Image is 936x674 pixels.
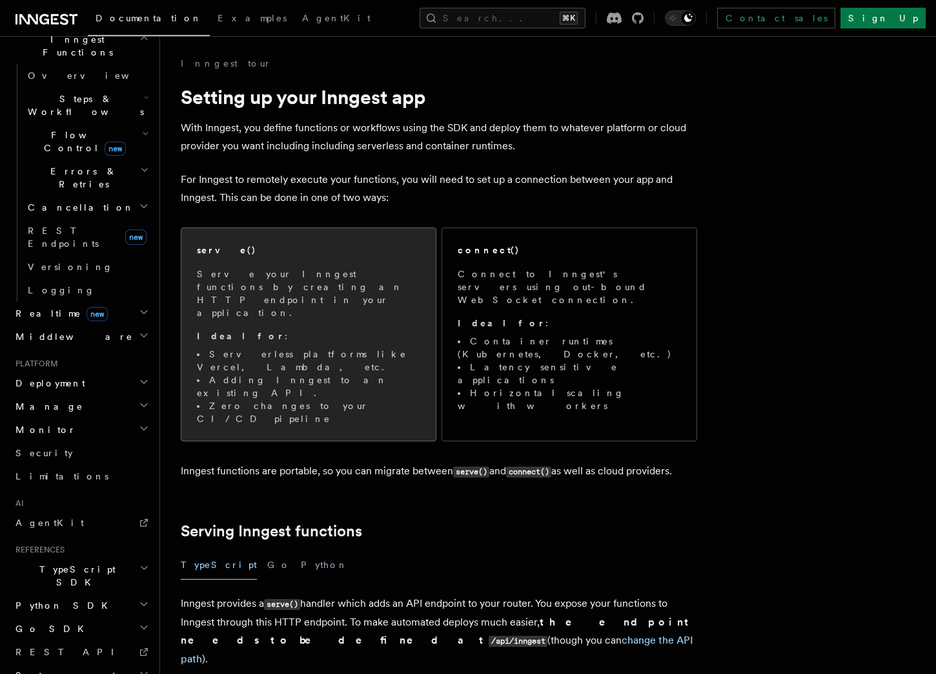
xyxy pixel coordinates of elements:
[197,268,420,319] p: Serve your Inngest functions by creating an HTTP endpoint in your application.
[10,622,92,635] span: Go SDK
[23,87,152,123] button: Steps & Workflows
[10,563,139,589] span: TypeScript SDK
[210,4,294,35] a: Examples
[181,85,697,109] h1: Setting up your Inngest app
[10,498,24,509] span: AI
[264,599,300,610] code: serve()
[23,196,152,219] button: Cancellation
[665,10,696,26] button: Toggle dark mode
[28,262,113,272] span: Versioning
[10,441,152,465] a: Security
[96,13,202,23] span: Documentation
[181,119,697,155] p: With Inngest, you define functions or workflows using the SDK and deploy them to whatever platfor...
[10,372,152,395] button: Deployment
[10,302,152,325] button: Realtimenew
[197,330,420,342] p: :
[10,330,133,343] span: Middleware
[506,467,551,478] code: connect()
[15,647,125,657] span: REST API
[840,8,926,28] a: Sign Up
[197,348,420,374] li: Serverless platforms like Vercel, Lambda, etc.
[10,307,108,320] span: Realtime
[442,227,697,441] a: connect()Connect to Inngest's servers using out-bound WebSocket connection.Ideal for:Container ru...
[28,226,99,249] span: REST Endpoints
[181,57,271,70] a: Inngest tour
[458,317,681,330] p: :
[10,465,152,488] a: Limitations
[560,12,578,25] kbd: ⌘K
[489,636,547,647] code: /api/inngest
[294,4,378,35] a: AgentKit
[181,522,362,540] a: Serving Inngest functions
[10,418,152,441] button: Monitor
[23,92,144,118] span: Steps & Workflows
[458,335,681,361] li: Container runtimes (Kubernetes, Docker, etc.)
[453,467,489,478] code: serve()
[301,551,348,580] button: Python
[10,640,152,664] a: REST API
[717,8,835,28] a: Contact sales
[181,462,697,481] p: Inngest functions are portable, so you can migrate between and as well as cloud providers.
[125,229,147,245] span: new
[15,471,108,481] span: Limitations
[218,13,287,23] span: Examples
[197,374,420,399] li: Adding Inngest to an existing API.
[23,279,152,302] a: Logging
[458,386,681,412] li: Horizontal scaling with workers
[105,142,126,156] span: new
[10,325,152,348] button: Middleware
[86,307,108,321] span: new
[458,244,520,257] h2: connect()
[181,595,697,668] p: Inngest provides a handler which adds an API endpoint to your router. You expose your functions t...
[10,594,152,617] button: Python SDK
[10,511,152,534] a: AgentKit
[23,165,140,191] span: Errors & Retries
[23,123,152,160] button: Flow Controlnew
[23,255,152,279] a: Versioning
[420,8,585,28] button: Search...⌘K
[458,268,681,306] p: Connect to Inngest's servers using out-bound WebSocket connection.
[10,599,116,612] span: Python SDK
[23,160,152,196] button: Errors & Retries
[302,13,371,23] span: AgentKit
[10,28,152,64] button: Inngest Functions
[15,448,73,458] span: Security
[10,558,152,594] button: TypeScript SDK
[10,377,85,390] span: Deployment
[10,400,83,413] span: Manage
[23,219,152,255] a: REST Endpointsnew
[458,318,545,328] strong: Ideal for
[15,518,84,528] span: AgentKit
[10,359,58,369] span: Platform
[197,399,420,425] li: Zero changes to your CI/CD pipeline
[10,395,152,418] button: Manage
[458,361,681,386] li: Latency sensitive applications
[267,551,290,580] button: Go
[10,617,152,640] button: Go SDK
[10,33,139,59] span: Inngest Functions
[23,129,142,154] span: Flow Control
[10,64,152,302] div: Inngest Functions
[23,64,152,87] a: Overview
[197,244,256,257] h2: serve()
[23,201,134,214] span: Cancellation
[181,551,257,580] button: TypeScript
[197,331,285,341] strong: Ideal for
[28,285,95,295] span: Logging
[10,423,76,436] span: Monitor
[88,4,210,36] a: Documentation
[10,545,65,555] span: References
[181,171,697,207] p: For Inngest to remotely execute your functions, you will need to set up a connection between your...
[181,227,436,441] a: serve()Serve your Inngest functions by creating an HTTP endpoint in your application.Ideal for:Se...
[28,70,161,81] span: Overview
